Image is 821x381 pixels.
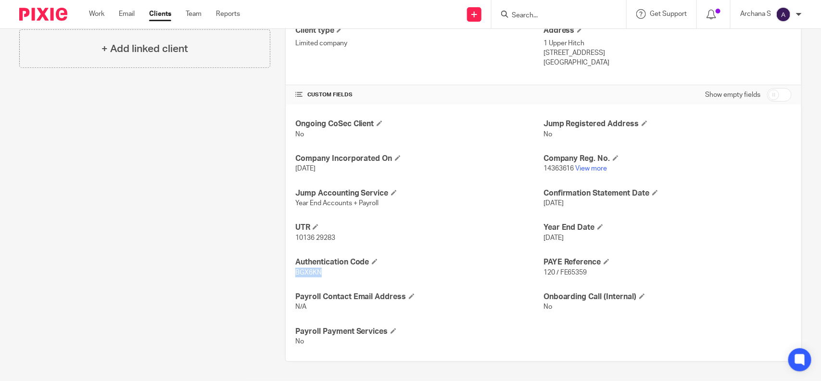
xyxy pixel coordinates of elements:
h4: UTR [295,223,543,233]
h4: Company Incorporated On [295,154,543,164]
h4: Onboarding Call (Internal) [543,292,792,302]
p: [STREET_ADDRESS] [543,48,792,58]
span: [DATE] [543,200,564,207]
h4: Jump Accounting Service [295,188,543,198]
h4: Company Reg. No. [543,154,792,164]
a: Reports [216,9,240,19]
span: N/A [295,303,306,310]
span: No [295,338,304,345]
p: Archana S [740,9,771,19]
span: No [295,131,304,138]
span: No [543,303,552,310]
img: Pixie [19,8,67,21]
span: Year End Accounts + Payroll [295,200,379,207]
span: [DATE] [295,165,316,172]
span: BGX6KN [295,269,322,276]
h4: Jump Registered Address [543,119,792,129]
a: Clients [149,9,171,19]
h4: Ongoing CoSec Client [295,119,543,129]
a: View more [576,165,607,172]
h4: Year End Date [543,223,792,233]
span: 10136 29283 [295,235,335,241]
p: [GEOGRAPHIC_DATA] [543,58,792,67]
h4: Client type [295,26,543,36]
h4: Address [543,26,792,36]
span: 120 / FE65359 [543,269,587,276]
span: No [543,131,552,138]
img: svg%3E [776,7,791,22]
h4: Payroll Payment Services [295,327,543,337]
h4: CUSTOM FIELDS [295,91,543,99]
p: 1 Upper Hitch [543,39,792,48]
label: Show empty fields [705,90,760,100]
a: Work [89,9,104,19]
h4: + Add linked client [101,41,188,56]
a: Team [186,9,202,19]
h4: Confirmation Statement Date [543,188,792,198]
span: Get Support [650,11,687,17]
span: 14363616 [543,165,574,172]
h4: Payroll Contact Email Address [295,292,543,302]
p: Limited company [295,39,543,48]
h4: Authentication Code [295,257,543,267]
input: Search [511,12,597,20]
span: [DATE] [543,235,564,241]
a: Email [119,9,135,19]
h4: PAYE Reference [543,257,792,267]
